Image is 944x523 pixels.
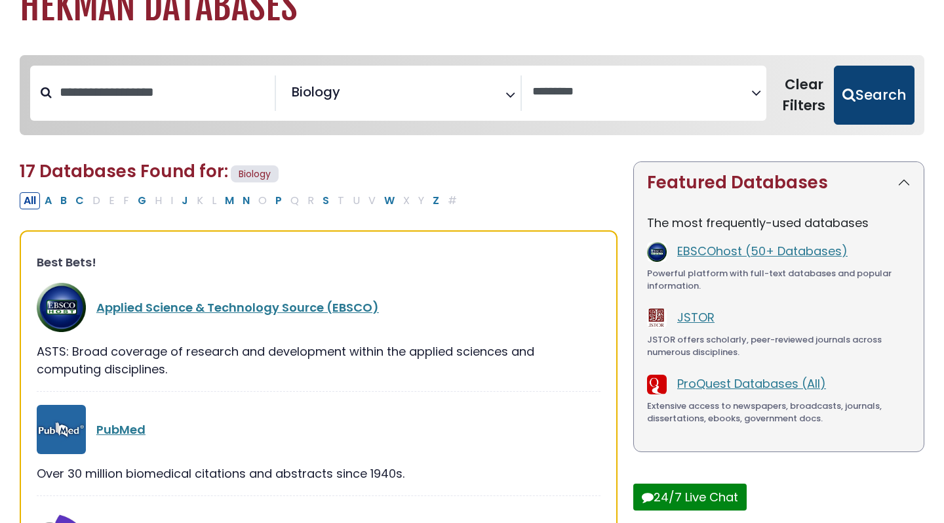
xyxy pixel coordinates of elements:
[20,55,924,135] nav: Search filters
[52,81,275,103] input: Search database by title or keyword
[41,192,56,209] button: Filter Results A
[647,333,911,359] div: JSTOR offers scholarly, peer-reviewed journals across numerous disciplines.
[429,192,443,209] button: Filter Results Z
[380,192,399,209] button: Filter Results W
[37,465,600,482] div: Over 30 million biomedical citations and abstracts since 1940s.
[532,85,751,99] textarea: Search
[677,309,715,325] a: JSTOR
[633,484,747,511] button: 24/7 Live Chat
[319,192,333,209] button: Filter Results S
[20,159,228,183] span: 17 Databases Found for:
[677,243,848,259] a: EBSCOhost (50+ Databases)
[239,192,254,209] button: Filter Results N
[231,165,279,183] span: Biology
[178,192,192,209] button: Filter Results J
[647,267,911,293] div: Powerful platform with full-text databases and popular information.
[292,82,340,102] span: Biology
[56,192,71,209] button: Filter Results B
[20,192,40,209] button: All
[634,162,924,203] button: Featured Databases
[647,400,911,425] div: Extensive access to newspapers, broadcasts, journals, dissertations, ebooks, government docs.
[647,214,911,232] p: The most frequently-used databases
[134,192,150,209] button: Filter Results G
[286,82,340,102] li: Biology
[37,343,600,378] div: ASTS: Broad coverage of research and development within the applied sciences and computing discip...
[20,192,462,208] div: Alpha-list to filter by first letter of database name
[96,421,146,438] a: PubMed
[71,192,88,209] button: Filter Results C
[96,299,379,316] a: Applied Science & Technology Source (EBSCO)
[343,89,352,103] textarea: Search
[677,375,826,392] a: ProQuest Databases (All)
[271,192,286,209] button: Filter Results P
[834,66,914,125] button: Submit for Search Results
[774,66,834,125] button: Clear Filters
[37,255,600,270] h3: Best Bets!
[221,192,238,209] button: Filter Results M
